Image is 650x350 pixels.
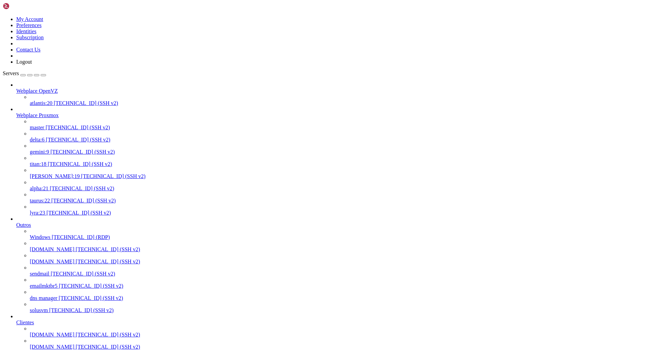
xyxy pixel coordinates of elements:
a: [DOMAIN_NAME] [TECHNICAL_ID] (SSH v2) [30,344,647,350]
li: Webplace OpenVZ [16,82,647,106]
span: taurus:22 [30,198,50,203]
span: Windows [30,234,50,240]
span: [TECHNICAL_ID] (SSH v2) [46,125,110,130]
a: Clientes [16,320,647,326]
span: [TECHNICAL_ID] (SSH v2) [46,137,110,143]
a: alpha:21 [TECHNICAL_ID] (SSH v2) [30,185,647,192]
span: [TECHNICAL_ID] (SSH v2) [76,344,140,350]
li: titan:18 [TECHNICAL_ID] (SSH v2) [30,155,647,167]
li: delta:6 [TECHNICAL_ID] (SSH v2) [30,131,647,143]
span: [DOMAIN_NAME] [30,259,74,264]
a: Contact Us [16,47,41,52]
span: [TECHNICAL_ID] (SSH v2) [50,185,114,191]
img: Shellngn [3,3,42,9]
span: [TECHNICAL_ID] (SSH v2) [49,307,113,313]
li: [DOMAIN_NAME] [TECHNICAL_ID] (SSH v2) [30,326,647,338]
a: delta:6 [TECHNICAL_ID] (SSH v2) [30,137,647,143]
a: Identities [16,28,37,34]
a: gemini:9 [TECHNICAL_ID] (SSH v2) [30,149,647,155]
span: Servers [3,70,19,76]
span: sendmail [30,271,49,277]
span: [TECHNICAL_ID] (SSH v2) [48,161,112,167]
a: emailmktbr5 [TECHNICAL_ID] (SSH v2) [30,283,647,289]
a: Subscription [16,35,44,40]
li: [DOMAIN_NAME] [TECHNICAL_ID] (SSH v2) [30,253,647,265]
li: lyra:23 [TECHNICAL_ID] (SSH v2) [30,204,647,216]
span: master [30,125,44,130]
a: [DOMAIN_NAME] [TECHNICAL_ID] (SSH v2) [30,332,647,338]
span: Webplace Proxmox [16,112,59,118]
span: [TECHNICAL_ID] (SSH v2) [46,210,111,216]
a: atlantis:20 [TECHNICAL_ID] (SSH v2) [30,100,647,106]
a: master [TECHNICAL_ID] (SSH v2) [30,125,647,131]
span: delta:6 [30,137,45,143]
li: atlantis:20 [TECHNICAL_ID] (SSH v2) [30,94,647,106]
span: Outros [16,222,31,228]
li: dns manager [TECHNICAL_ID] (SSH v2) [30,289,647,301]
li: master [TECHNICAL_ID] (SSH v2) [30,118,647,131]
li: [DOMAIN_NAME] [TECHNICAL_ID] (SSH v2) [30,338,647,350]
li: taurus:22 [TECHNICAL_ID] (SSH v2) [30,192,647,204]
a: [PERSON_NAME]:19 [TECHNICAL_ID] (SSH v2) [30,173,647,179]
a: Preferences [16,22,42,28]
li: emailmktbr5 [TECHNICAL_ID] (SSH v2) [30,277,647,289]
span: [TECHNICAL_ID] (SSH v2) [76,332,140,337]
a: Logout [16,59,32,65]
span: alpha:21 [30,185,48,191]
span: [DOMAIN_NAME] [30,246,74,252]
span: [TECHNICAL_ID] (SSH v2) [76,246,140,252]
span: [TECHNICAL_ID] (SSH v2) [50,149,115,155]
a: dns manager [TECHNICAL_ID] (SSH v2) [30,295,647,301]
span: [TECHNICAL_ID] (SSH v2) [51,198,116,203]
span: Clientes [16,320,34,325]
span: [TECHNICAL_ID] (SSH v2) [81,173,146,179]
span: [TECHNICAL_ID] (RDP) [52,234,110,240]
a: lyra:23 [TECHNICAL_ID] (SSH v2) [30,210,647,216]
li: [DOMAIN_NAME] [TECHNICAL_ID] (SSH v2) [30,240,647,253]
span: [TECHNICAL_ID] (SSH v2) [54,100,118,106]
a: [DOMAIN_NAME] [TECHNICAL_ID] (SSH v2) [30,246,647,253]
a: taurus:22 [TECHNICAL_ID] (SSH v2) [30,198,647,204]
span: lyra:23 [30,210,45,216]
span: Webplace OpenVZ [16,88,58,94]
a: Servers [3,70,46,76]
li: Webplace Proxmox [16,106,647,216]
a: [DOMAIN_NAME] [TECHNICAL_ID] (SSH v2) [30,259,647,265]
span: dns manager [30,295,57,301]
li: Outros [16,216,647,313]
li: sendmail [TECHNICAL_ID] (SSH v2) [30,265,647,277]
span: [TECHNICAL_ID] (SSH v2) [59,295,123,301]
span: gemini:9 [30,149,49,155]
span: [DOMAIN_NAME] [30,344,74,350]
span: titan:18 [30,161,46,167]
span: [PERSON_NAME]:19 [30,173,80,179]
a: Webplace Proxmox [16,112,647,118]
a: My Account [16,16,43,22]
li: [PERSON_NAME]:19 [TECHNICAL_ID] (SSH v2) [30,167,647,179]
a: Webplace OpenVZ [16,88,647,94]
li: gemini:9 [TECHNICAL_ID] (SSH v2) [30,143,647,155]
li: solusvm [TECHNICAL_ID] (SSH v2) [30,301,647,313]
span: [TECHNICAL_ID] (SSH v2) [59,283,123,289]
span: [TECHNICAL_ID] (SSH v2) [51,271,115,277]
a: solusvm [TECHNICAL_ID] (SSH v2) [30,307,647,313]
li: Windows [TECHNICAL_ID] (RDP) [30,228,647,240]
a: titan:18 [TECHNICAL_ID] (SSH v2) [30,161,647,167]
span: solusvm [30,307,48,313]
a: Windows [TECHNICAL_ID] (RDP) [30,234,647,240]
span: [TECHNICAL_ID] (SSH v2) [76,259,140,264]
a: Outros [16,222,647,228]
span: [DOMAIN_NAME] [30,332,74,337]
span: emailmktbr5 [30,283,58,289]
a: sendmail [TECHNICAL_ID] (SSH v2) [30,271,647,277]
li: alpha:21 [TECHNICAL_ID] (SSH v2) [30,179,647,192]
span: atlantis:20 [30,100,52,106]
